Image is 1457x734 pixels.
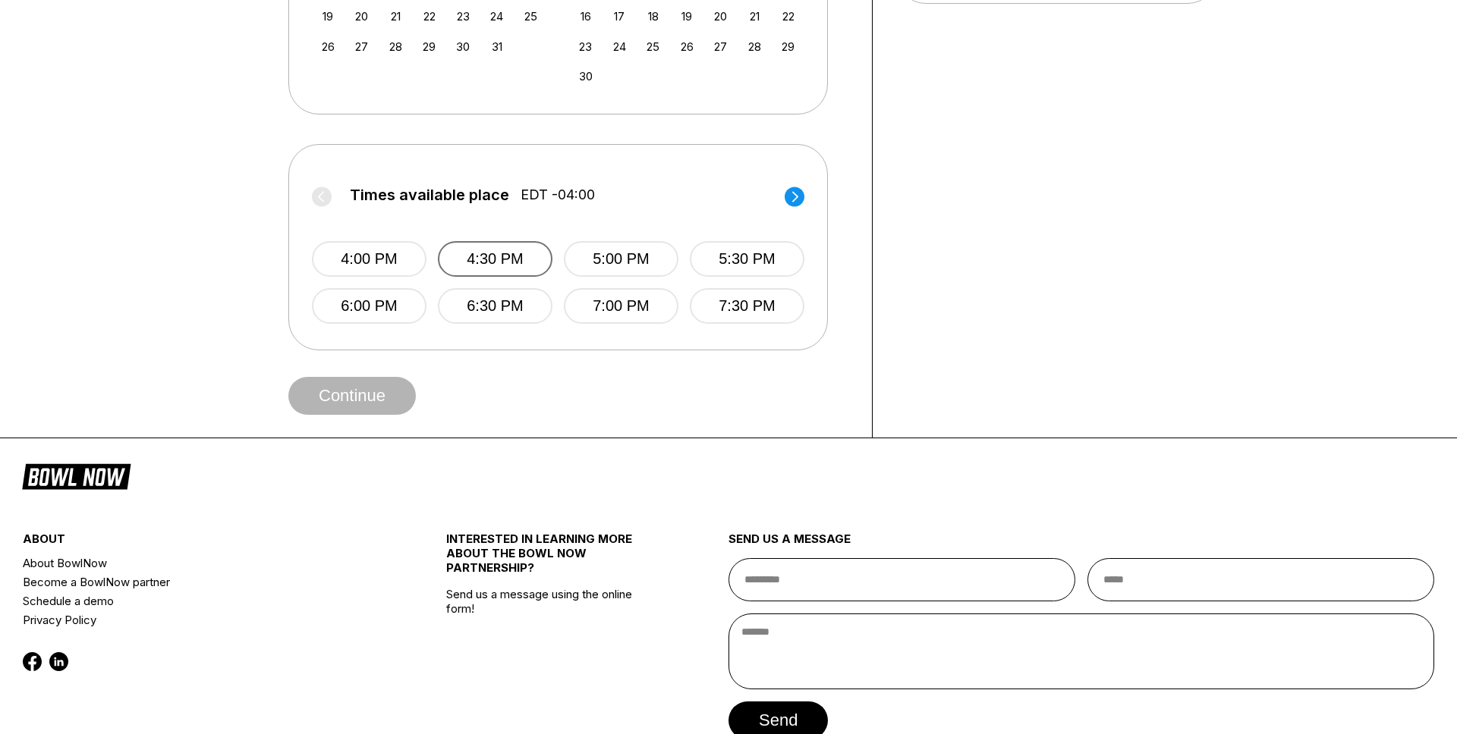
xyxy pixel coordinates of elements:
[453,6,474,27] div: Choose Thursday, October 23rd, 2025
[690,288,804,324] button: 7:30 PM
[564,241,678,277] button: 5:00 PM
[318,36,338,57] div: Choose Sunday, October 26th, 2025
[486,36,507,57] div: Choose Friday, October 31st, 2025
[23,591,376,610] a: Schedule a demo
[778,6,798,27] div: Choose Saturday, November 22nd, 2025
[677,6,697,27] div: Choose Wednesday, November 19th, 2025
[609,36,630,57] div: Choose Monday, November 24th, 2025
[350,187,509,203] span: Times available place
[419,6,439,27] div: Choose Wednesday, October 22nd, 2025
[385,36,406,57] div: Choose Tuesday, October 28th, 2025
[23,532,376,554] div: about
[385,6,406,27] div: Choose Tuesday, October 21st, 2025
[351,6,372,27] div: Choose Monday, October 20th, 2025
[312,288,426,324] button: 6:00 PM
[778,36,798,57] div: Choose Saturday, November 29th, 2025
[564,288,678,324] button: 7:00 PM
[744,36,765,57] div: Choose Friday, November 28th, 2025
[521,6,541,27] div: Choose Saturday, October 25th, 2025
[710,36,731,57] div: Choose Thursday, November 27th, 2025
[575,66,596,86] div: Choose Sunday, November 30th, 2025
[446,532,658,587] div: INTERESTED IN LEARNING MORE ABOUT THE BOWL NOW PARTNERSHIP?
[453,36,474,57] div: Choose Thursday, October 30th, 2025
[486,6,507,27] div: Choose Friday, October 24th, 2025
[710,6,731,27] div: Choose Thursday, November 20th, 2025
[312,241,426,277] button: 4:00 PM
[643,36,663,57] div: Choose Tuesday, November 25th, 2025
[643,6,663,27] div: Choose Tuesday, November 18th, 2025
[744,6,765,27] div: Choose Friday, November 21st, 2025
[690,241,804,277] button: 5:30 PM
[23,572,376,591] a: Become a BowlNow partner
[351,36,372,57] div: Choose Monday, October 27th, 2025
[728,532,1434,558] div: send us a message
[521,187,595,203] span: EDT -04:00
[23,554,376,572] a: About BowlNow
[23,610,376,629] a: Privacy Policy
[575,6,596,27] div: Choose Sunday, November 16th, 2025
[438,288,552,324] button: 6:30 PM
[419,36,439,57] div: Choose Wednesday, October 29th, 2025
[677,36,697,57] div: Choose Wednesday, November 26th, 2025
[609,6,630,27] div: Choose Monday, November 17th, 2025
[318,6,338,27] div: Choose Sunday, October 19th, 2025
[575,36,596,57] div: Choose Sunday, November 23rd, 2025
[438,241,552,277] button: 4:30 PM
